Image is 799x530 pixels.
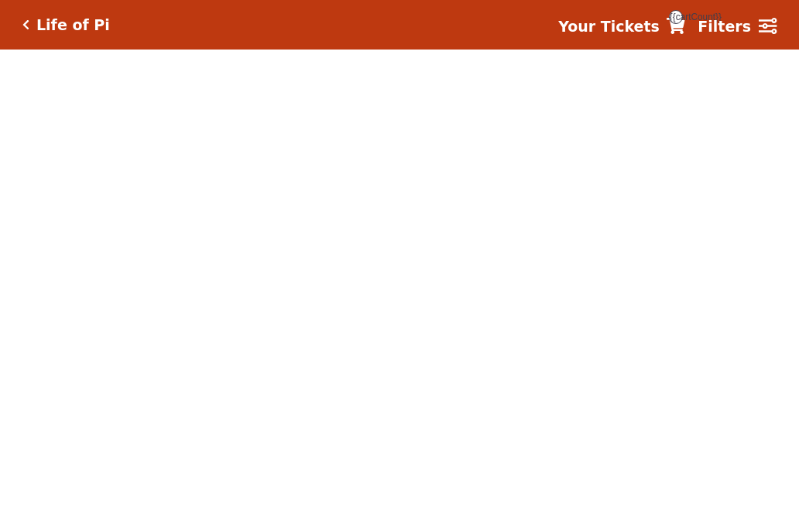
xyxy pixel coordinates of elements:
[669,10,683,24] span: {{cartCount}}
[22,19,29,30] a: Click here to go back to filters
[698,15,777,38] a: Filters
[698,18,751,35] strong: Filters
[36,16,110,34] h5: Life of Pi
[558,18,660,35] strong: Your Tickets
[558,15,685,38] a: Your Tickets {{cartCount}}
